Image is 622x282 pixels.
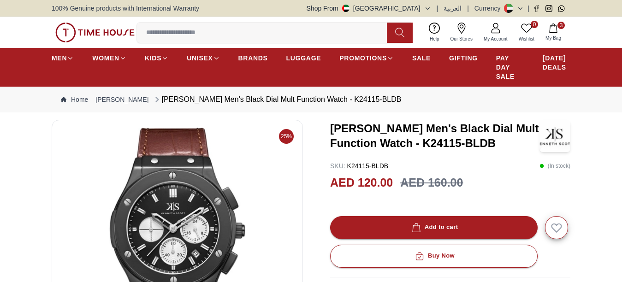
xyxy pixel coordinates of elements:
[153,94,402,105] div: [PERSON_NAME] Men's Black Dial Mult Function Watch - K24115-BLDB
[449,50,478,66] a: GIFTING
[496,50,524,85] a: PAY DAY SALE
[286,50,321,66] a: LUGGAGE
[557,22,565,29] span: 3
[339,50,394,66] a: PROMOTIONS
[330,161,388,170] p: K24115-BLDB
[339,53,387,63] span: PROMOTIONS
[410,222,458,233] div: Add to cart
[330,121,539,151] h3: [PERSON_NAME] Men's Black Dial Mult Function Watch - K24115-BLDB
[52,50,74,66] a: MEN
[444,4,462,13] button: العربية
[52,4,199,13] span: 100% Genuine products with International Warranty
[412,50,431,66] a: SALE
[238,50,268,66] a: BRANDS
[445,21,478,44] a: Our Stores
[426,35,443,42] span: Help
[145,50,168,66] a: KIDS
[330,174,393,192] h2: AED 120.00
[543,53,570,72] span: [DATE] DEALS
[145,53,161,63] span: KIDS
[542,35,565,41] span: My Bag
[286,53,321,63] span: LUGGAGE
[95,95,148,104] a: [PERSON_NAME]
[52,53,67,63] span: MEN
[467,4,469,13] span: |
[279,129,294,144] span: 25%
[330,162,345,170] span: SKU :
[513,21,540,44] a: 0Wishlist
[61,95,88,104] a: Home
[187,50,219,66] a: UNISEX
[413,251,455,261] div: Buy Now
[545,5,552,12] a: Instagram
[540,22,567,43] button: 3My Bag
[92,50,126,66] a: WOMEN
[238,53,268,63] span: BRANDS
[539,161,570,170] p: ( In stock )
[424,21,445,44] a: Help
[437,4,438,13] span: |
[539,120,570,152] img: Kenneth Scott Men's Black Dial Mult Function Watch - K24115-BLDB
[412,53,431,63] span: SALE
[307,4,431,13] button: Shop From[GEOGRAPHIC_DATA]
[92,53,119,63] span: WOMEN
[531,21,538,28] span: 0
[496,53,524,81] span: PAY DAY SALE
[543,50,570,76] a: [DATE] DEALS
[527,4,529,13] span: |
[558,5,565,12] a: Whatsapp
[474,4,504,13] div: Currency
[449,53,478,63] span: GIFTING
[342,5,350,12] img: United Arab Emirates
[515,35,538,42] span: Wishlist
[330,216,538,239] button: Add to cart
[480,35,511,42] span: My Account
[330,245,538,268] button: Buy Now
[533,5,540,12] a: Facebook
[187,53,213,63] span: UNISEX
[52,87,570,112] nav: Breadcrumb
[55,23,135,42] img: ...
[400,174,463,192] h3: AED 160.00
[447,35,476,42] span: Our Stores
